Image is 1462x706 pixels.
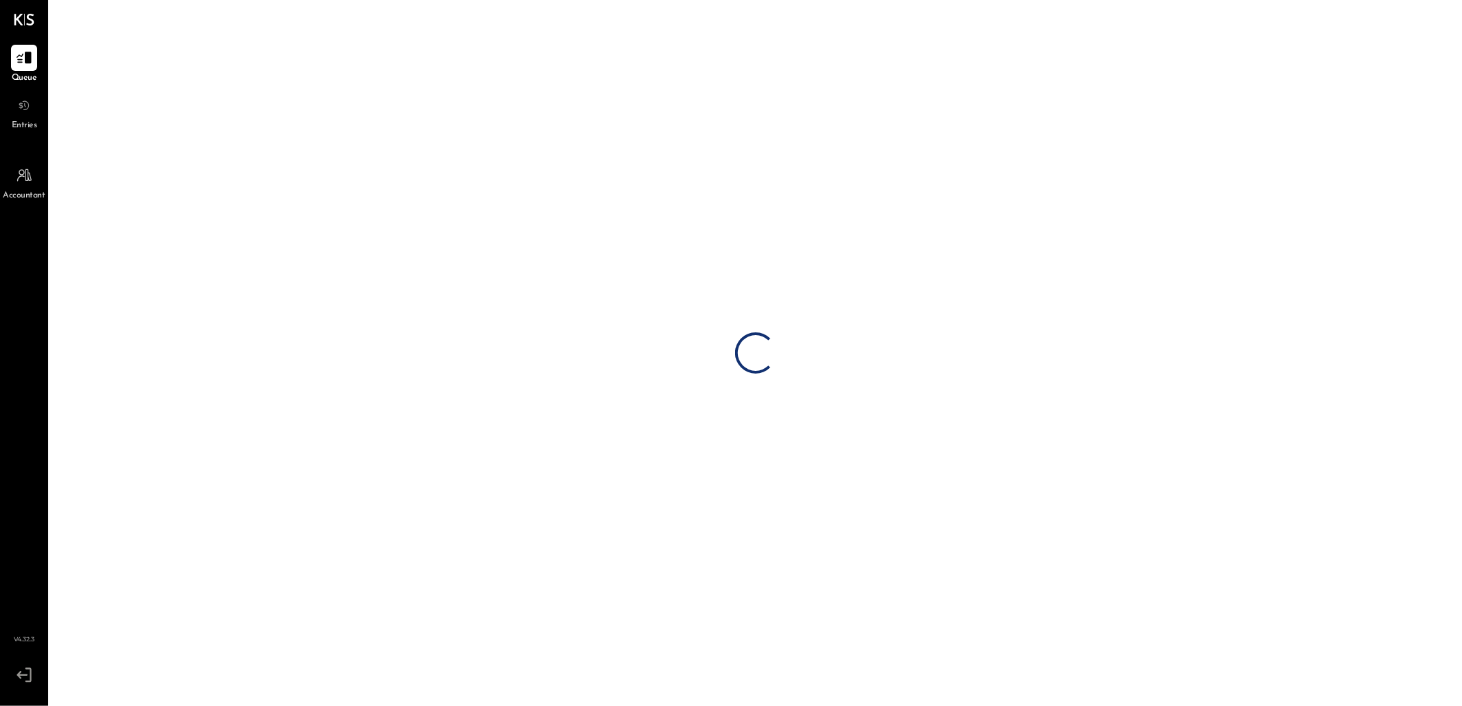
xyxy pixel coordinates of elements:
a: Entries [1,92,47,132]
a: Accountant [1,162,47,202]
span: Queue [12,72,37,85]
span: Accountant [3,190,45,202]
span: Entries [12,120,37,132]
a: Queue [1,45,47,85]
